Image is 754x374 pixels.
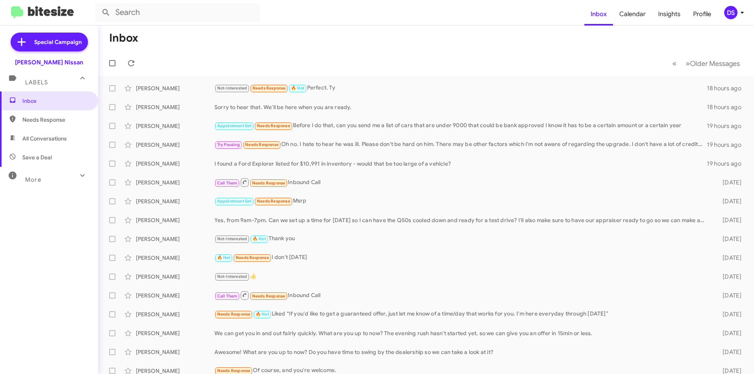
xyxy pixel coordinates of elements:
[710,235,748,243] div: [DATE]
[217,274,247,279] span: Not-Interested
[710,273,748,281] div: [DATE]
[214,234,710,243] div: Thank you
[236,255,269,260] span: Needs Response
[136,329,214,337] div: [PERSON_NAME]
[253,236,266,241] span: 🔥 Hot
[15,58,83,66] div: [PERSON_NAME] Nissan
[724,6,738,19] div: DS
[707,122,748,130] div: 19 hours ago
[668,55,745,71] nav: Page navigation example
[257,123,290,128] span: Needs Response
[25,79,48,86] span: Labels
[136,310,214,318] div: [PERSON_NAME]
[291,86,304,91] span: 🔥 Hot
[252,181,285,186] span: Needs Response
[136,273,214,281] div: [PERSON_NAME]
[217,255,231,260] span: 🔥 Hot
[136,216,214,224] div: [PERSON_NAME]
[22,116,89,124] span: Needs Response
[253,86,286,91] span: Needs Response
[136,122,214,130] div: [PERSON_NAME]
[214,216,710,224] div: Yes, from 9am-7pm. Can we set up a time for [DATE] so I can have the Q50s cooled down and ready f...
[136,179,214,186] div: [PERSON_NAME]
[214,329,710,337] div: We can get you in and out fairly quickly. What are you up to now? The evening rush hasn't started...
[217,312,251,317] span: Needs Response
[214,121,707,130] div: Before I do that, can you send me a list of cars that are under 9000 that could be bank approved ...
[710,216,748,224] div: [DATE]
[136,103,214,111] div: [PERSON_NAME]
[710,348,748,356] div: [DATE]
[710,329,748,337] div: [DATE]
[136,197,214,205] div: [PERSON_NAME]
[214,177,710,187] div: Inbound Call
[652,3,687,26] a: Insights
[136,84,214,92] div: [PERSON_NAME]
[710,254,748,262] div: [DATE]
[707,160,748,168] div: 19 hours ago
[214,290,710,300] div: Inbound Call
[252,294,285,299] span: Needs Response
[217,142,240,147] span: Try Pausing
[672,58,677,68] span: «
[214,310,710,319] div: Liked “If you'd like to get a guaranteed offer, just let me know of a time/day that works for you...
[95,3,260,22] input: Search
[214,103,707,111] div: Sorry to hear that. We'll be here when you are ready.
[22,97,89,105] span: Inbox
[668,55,681,71] button: Previous
[214,140,707,149] div: Oh no. I hate to hear he was ill. Please don't be hard on him. There may be other factors which I...
[214,84,707,93] div: Perfect. Ty
[136,235,214,243] div: [PERSON_NAME]
[217,123,252,128] span: Appointment Set
[245,142,278,147] span: Needs Response
[584,3,613,26] a: Inbox
[214,197,710,206] div: Msrp
[136,292,214,299] div: [PERSON_NAME]
[214,253,710,262] div: I don't [DATE]
[710,197,748,205] div: [DATE]
[25,176,41,183] span: More
[707,141,748,149] div: 19 hours ago
[707,103,748,111] div: 18 hours ago
[136,160,214,168] div: [PERSON_NAME]
[710,292,748,299] div: [DATE]
[11,33,88,51] a: Special Campaign
[214,348,710,356] div: Awesome! What are you up to now? Do you have time to swing by the dealership so we can take a loo...
[717,6,745,19] button: DS
[136,348,214,356] div: [PERSON_NAME]
[34,38,82,46] span: Special Campaign
[217,199,252,204] span: Appointment Set
[217,86,247,91] span: Not-Interested
[710,179,748,186] div: [DATE]
[687,3,717,26] a: Profile
[217,236,247,241] span: Not-Interested
[217,368,251,373] span: Needs Response
[613,3,652,26] a: Calendar
[257,199,290,204] span: Needs Response
[136,141,214,149] div: [PERSON_NAME]
[217,294,238,299] span: Call Them
[136,254,214,262] div: [PERSON_NAME]
[681,55,745,71] button: Next
[690,59,740,68] span: Older Messages
[109,32,138,44] h1: Inbox
[686,58,690,68] span: »
[707,84,748,92] div: 18 hours ago
[217,181,238,186] span: Call Them
[710,310,748,318] div: [DATE]
[256,312,269,317] span: 🔥 Hot
[22,135,67,142] span: All Conversations
[22,153,52,161] span: Save a Deal
[214,272,710,281] div: 👍
[214,160,707,168] div: I found a Ford Explorer listed for $10,991 in inventory - would that be too large of a vehicle?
